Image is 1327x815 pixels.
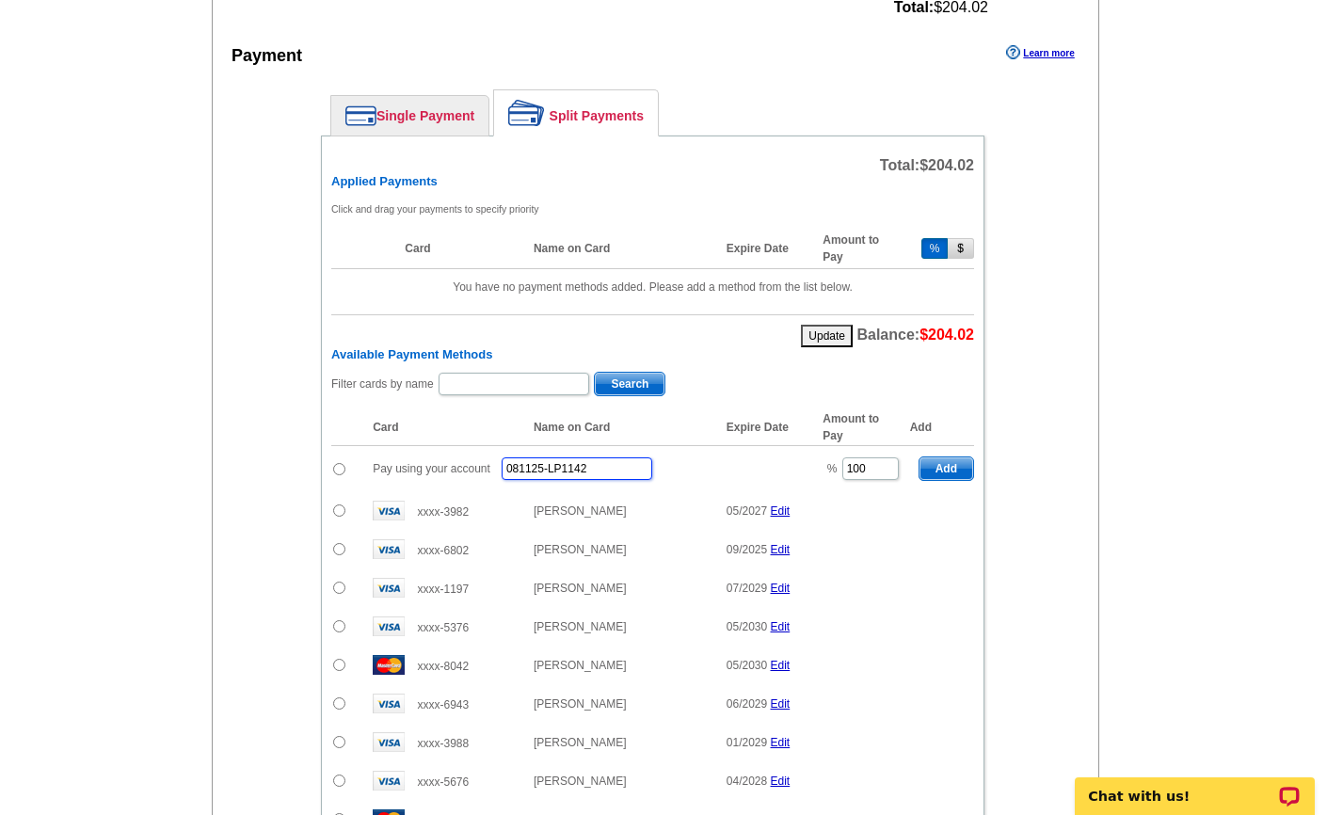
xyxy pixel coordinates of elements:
[1063,756,1327,815] iframe: LiveChat chat widget
[508,100,545,126] img: split-payment.png
[771,582,791,595] a: Edit
[331,96,488,136] a: Single Payment
[502,457,652,480] input: PO #:
[813,229,909,269] th: Amount to Pay
[827,462,838,475] span: %
[395,229,524,269] th: Card
[727,659,767,672] span: 05/2030
[363,409,524,446] th: Card
[417,583,469,596] span: xxxx-1197
[373,578,405,598] img: visa.gif
[331,268,974,305] td: You have no payment methods added. Please add a method from the list below.
[417,775,469,789] span: xxxx-5676
[727,775,767,788] span: 04/2028
[919,327,974,343] span: $204.02
[771,775,791,788] a: Edit
[534,775,627,788] span: [PERSON_NAME]
[417,737,469,750] span: xxxx-3988
[417,698,469,711] span: xxxx-6943
[417,660,469,673] span: xxxx-8042
[948,238,974,259] button: $
[856,327,974,343] span: Balance:
[919,457,973,480] span: Add
[331,376,434,392] label: Filter cards by name
[921,238,949,259] button: %
[534,736,627,749] span: [PERSON_NAME]
[919,157,974,173] span: $204.02
[771,736,791,749] a: Edit
[331,347,974,362] h6: Available Payment Methods
[771,697,791,711] a: Edit
[417,621,469,634] span: xxxx-5376
[727,504,767,518] span: 05/2027
[727,620,767,633] span: 05/2030
[534,697,627,711] span: [PERSON_NAME]
[771,543,791,556] a: Edit
[524,229,717,269] th: Name on Card
[594,372,665,396] button: Search
[910,409,974,446] th: Add
[373,771,405,791] img: visa.gif
[1006,45,1074,60] a: Learn more
[345,105,376,126] img: single-payment.png
[880,157,974,173] span: Total:
[717,409,813,446] th: Expire Date
[373,539,405,559] img: visa.gif
[727,736,767,749] span: 01/2029
[813,409,909,446] th: Amount to Pay
[727,543,767,556] span: 09/2025
[494,90,658,136] a: Split Payments
[232,43,302,69] div: Payment
[801,325,853,347] button: Update
[373,694,405,713] img: visa.gif
[727,582,767,595] span: 07/2029
[534,543,627,556] span: [PERSON_NAME]
[919,456,974,481] button: Add
[595,373,664,395] span: Search
[373,462,490,475] span: Pay using your account
[534,659,627,672] span: [PERSON_NAME]
[717,229,813,269] th: Expire Date
[534,504,627,518] span: [PERSON_NAME]
[373,655,405,675] img: mast.gif
[373,616,405,636] img: visa.gif
[771,504,791,518] a: Edit
[417,544,469,557] span: xxxx-6802
[373,732,405,752] img: visa.gif
[534,620,627,633] span: [PERSON_NAME]
[331,200,974,217] p: Click and drag your payments to specify priority
[534,582,627,595] span: [PERSON_NAME]
[771,659,791,672] a: Edit
[373,501,405,520] img: visa.gif
[524,409,717,446] th: Name on Card
[727,697,767,711] span: 06/2029
[417,505,469,519] span: xxxx-3982
[331,174,974,189] h6: Applied Payments
[771,620,791,633] a: Edit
